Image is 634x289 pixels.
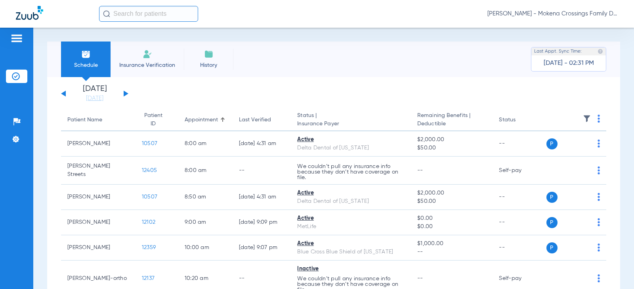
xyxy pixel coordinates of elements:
[417,240,486,248] span: $1,000.00
[598,140,600,147] img: group-dot-blue.svg
[204,49,214,59] img: History
[546,217,558,228] span: P
[99,6,198,22] input: Search for patients
[297,136,405,144] div: Active
[487,10,618,18] span: [PERSON_NAME] - Mokena Crossings Family Dental
[233,210,291,235] td: [DATE] 9:09 PM
[233,131,291,157] td: [DATE] 4:31 AM
[544,59,594,67] span: [DATE] - 02:31 PM
[178,235,233,261] td: 10:00 AM
[116,61,178,69] span: Insurance Verification
[185,116,226,124] div: Appointment
[67,61,105,69] span: Schedule
[493,210,546,235] td: --
[546,138,558,149] span: P
[417,189,486,197] span: $2,000.00
[190,61,227,69] span: History
[61,131,136,157] td: [PERSON_NAME]
[178,157,233,185] td: 8:00 AM
[297,197,405,206] div: Delta Dental of [US_STATE]
[61,185,136,210] td: [PERSON_NAME]
[233,185,291,210] td: [DATE] 4:31 AM
[598,115,600,123] img: group-dot-blue.svg
[103,10,110,17] img: Search Icon
[233,157,291,185] td: --
[546,192,558,203] span: P
[81,49,91,59] img: Schedule
[493,185,546,210] td: --
[297,223,405,231] div: MetLife
[417,276,423,281] span: --
[143,49,152,59] img: Manual Insurance Verification
[67,116,129,124] div: Patient Name
[239,116,271,124] div: Last Verified
[417,168,423,173] span: --
[291,109,411,131] th: Status |
[493,109,546,131] th: Status
[239,116,285,124] div: Last Verified
[493,235,546,261] td: --
[411,109,493,131] th: Remaining Benefits |
[297,265,405,273] div: Inactive
[297,248,405,256] div: Blue Cross Blue Shield of [US_STATE]
[417,197,486,206] span: $50.00
[598,274,600,282] img: group-dot-blue.svg
[142,219,155,225] span: 12102
[71,85,118,102] li: [DATE]
[10,34,23,43] img: hamburger-icon
[178,131,233,157] td: 8:00 AM
[417,120,486,128] span: Deductible
[142,194,157,200] span: 10507
[178,185,233,210] td: 8:50 AM
[61,210,136,235] td: [PERSON_NAME]
[297,214,405,223] div: Active
[598,218,600,226] img: group-dot-blue.svg
[583,115,591,123] img: filter.svg
[598,244,600,251] img: group-dot-blue.svg
[233,235,291,261] td: [DATE] 9:07 PM
[598,166,600,174] img: group-dot-blue.svg
[493,157,546,185] td: Self-pay
[546,242,558,253] span: P
[417,214,486,223] span: $0.00
[142,245,156,250] span: 12359
[71,94,118,102] a: [DATE]
[598,49,603,54] img: last sync help info
[178,210,233,235] td: 9:00 AM
[142,111,172,128] div: Patient ID
[598,193,600,201] img: group-dot-blue.svg
[185,116,218,124] div: Appointment
[142,168,157,173] span: 12405
[16,6,43,20] img: Zuub Logo
[61,157,136,185] td: [PERSON_NAME] Streets
[297,144,405,152] div: Delta Dental of [US_STATE]
[67,116,102,124] div: Patient Name
[297,164,405,180] p: We couldn’t pull any insurance info because they don’t have coverage on file.
[493,131,546,157] td: --
[417,144,486,152] span: $50.00
[297,240,405,248] div: Active
[297,189,405,197] div: Active
[142,111,165,128] div: Patient ID
[61,235,136,261] td: [PERSON_NAME]
[417,248,486,256] span: --
[417,223,486,231] span: $0.00
[142,141,157,146] span: 10507
[417,136,486,144] span: $2,000.00
[534,47,582,55] span: Last Appt. Sync Time:
[297,120,405,128] span: Insurance Payer
[142,276,155,281] span: 12137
